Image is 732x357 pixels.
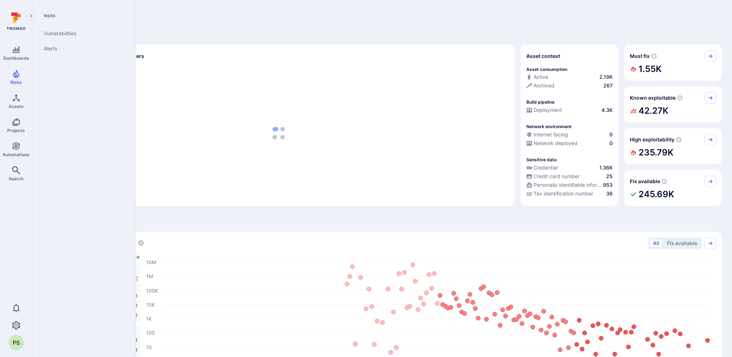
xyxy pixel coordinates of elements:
span: Tax identification number [534,190,593,197]
span: Network deployed [534,140,577,147]
svg: Confirmed exploitable by KEV [677,95,683,101]
div: Evidence indicative of processing tax identification numbers [526,190,613,199]
span: Dashboards [3,55,29,61]
a: Vulnerabilities [38,26,127,41]
span: 0 [609,131,613,138]
button: Expand navigation menu [27,12,36,20]
a: Archived267 [526,82,613,89]
span: Personally identifiable information (PII) [534,181,601,189]
span: Credential [534,164,558,171]
a: Active2.19K [526,73,613,81]
span: Internet facing [534,131,568,138]
a: Internet facing0 [526,131,613,138]
a: Credit card number25 [526,173,613,180]
div: Credential [526,164,558,171]
text: 1K [146,315,152,321]
a: Personally identifiable information (PII)953 [526,181,613,189]
div: Evidence indicative of processing credit card numbers [526,173,613,181]
span: 25 [606,173,613,180]
span: Projects [7,128,25,133]
span: High exploitability [630,136,674,143]
p: Build pipeline [526,99,554,105]
h2: 245.69K [639,187,674,202]
div: Known exploitable [624,86,722,122]
div: Number of vulnerabilities in status 'Open' 'Triaged' and 'In process' grouped by score [138,239,144,247]
div: Evidence that the asset is packaged and deployed somewhere [526,140,613,148]
button: All [650,239,663,248]
div: Configured deployment pipeline [526,107,613,115]
span: Discover [42,30,722,40]
span: Deployment [534,107,562,114]
text: 100 [146,329,155,335]
span: Active [534,73,548,81]
span: 267 [603,82,613,89]
span: 36 [606,190,613,197]
a: Deployment4.3K [526,107,613,114]
div: Personally identifiable information (PII) [526,181,601,189]
p: Sensitive data [526,157,557,162]
span: Risks [38,13,127,19]
span: 4.3K [601,107,613,114]
text: 1M [146,273,153,279]
span: Credit card number [534,173,580,180]
span: Prioritize [42,217,722,227]
p: Asset consumption [526,67,567,72]
div: Code repository is archived [526,82,613,91]
a: Credential1.36K [526,164,613,171]
p: Network environment [526,124,572,129]
span: 953 [603,181,613,189]
div: Archived [526,82,554,89]
div: Internet facing [526,131,568,138]
h2: 42.27K [639,104,668,118]
div: Active [526,73,548,81]
svg: Risk score >=40 , missed SLA [651,53,657,59]
span: 2.19K [599,73,613,81]
span: Fix available [630,178,660,185]
a: Network deployed0 [526,140,613,147]
svg: Vulnerabilities with fix available [662,178,667,184]
div: High exploitability [624,128,722,164]
div: Network deployed [526,140,577,147]
div: Prashnth Sankaran [9,335,23,350]
button: PS [9,335,23,350]
div: Tax identification number [526,190,593,197]
text: 10K [146,301,155,307]
span: 1.36K [599,164,613,171]
span: Must fix [630,53,650,60]
i: Expand navigation menu [29,13,34,19]
span: Assets [9,104,24,109]
a: Alerts [38,41,127,56]
text: 10 [146,344,152,350]
span: Automations [3,152,29,157]
div: Fix available [624,170,722,206]
div: Evidence indicative of processing personally identifiable information [526,181,613,190]
span: Search [9,176,23,181]
h2: 235.79K [639,145,673,160]
button: Fix available [664,239,700,248]
span: 0 [609,140,613,147]
text: 100K [146,287,158,293]
div: Must fix [624,45,722,81]
a: Tax identification number36 [526,190,613,197]
h2: 1.55K [639,62,662,76]
div: loading spinner [48,66,509,200]
span: Asset context [526,53,560,60]
img: Loading... [273,127,285,139]
text: 10M [146,259,156,265]
div: Deployment [526,107,562,114]
div: Evidence indicative of handling user or service credentials [526,164,613,173]
svg: EPSS score ≥ 0.7 [676,137,682,143]
div: Commits seen in the last 180 days [526,73,613,82]
div: Evidence that an asset is internet facing [526,131,613,140]
span: Archived [534,82,554,89]
span: Risks [10,80,22,85]
div: Credit card number [526,173,580,180]
span: Known exploitable [630,94,676,101]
